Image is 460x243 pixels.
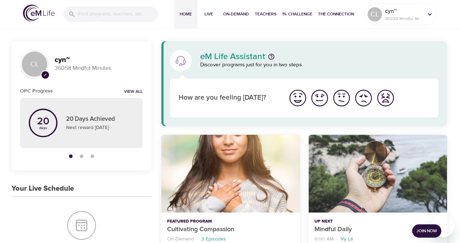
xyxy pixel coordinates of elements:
[167,225,294,234] p: Cultivating Compassion
[23,5,55,22] img: logo
[341,235,353,243] p: Vy Le
[201,235,226,243] p: 3 Episodes
[288,88,308,108] img: great
[431,214,454,237] iframe: Button to launch messaging window
[331,87,353,109] button: I'm feeling ok
[309,87,331,109] button: I'm feeling good
[376,88,395,108] img: worst
[67,211,96,240] img: Your Live Schedule
[161,135,300,213] button: Cultivating Compassion
[20,50,49,78] div: CL
[37,127,49,129] p: days
[282,10,312,18] span: 1% Challenge
[374,87,396,109] button: I'm feeling worst
[167,218,294,225] p: Featured Program
[310,88,330,108] img: good
[332,88,351,108] img: ok
[309,135,447,213] button: Mindful Daily
[167,235,194,243] p: On-Demand
[177,10,194,18] span: Home
[255,10,276,18] span: Teachers
[200,10,217,18] span: Live
[11,185,74,193] h3: Your Live Schedule
[417,227,437,235] span: Join Now
[287,87,309,109] button: I'm feeling great
[412,224,441,238] button: Join Now
[37,116,49,127] p: 20
[200,52,265,61] p: eM Life Assistant
[223,10,249,18] span: On-Demand
[78,6,158,22] input: Find programs, teachers, etc...
[385,7,423,15] p: cyn~
[368,7,382,22] div: CL
[55,64,143,72] p: 36058 Mindful Minutes
[175,55,187,66] img: eM Life Assistant
[20,87,53,95] h6: OPC Progress
[353,87,374,109] button: I'm feeling bad
[124,89,143,95] a: View all notifications
[318,10,354,18] span: The Connection
[66,115,134,124] p: 20 Days Achieved
[179,93,278,103] p: How are you feeling [DATE]?
[66,124,134,132] p: Next reward [DATE]
[314,225,406,234] p: Mindful Daily
[314,235,333,243] p: 8:00 AM
[385,15,423,22] p: 36058 Mindful Minutes
[200,61,438,69] p: Discover programs just for you in two steps
[314,218,406,225] p: Up Next
[354,88,373,108] img: bad
[55,56,143,64] h3: cyn~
